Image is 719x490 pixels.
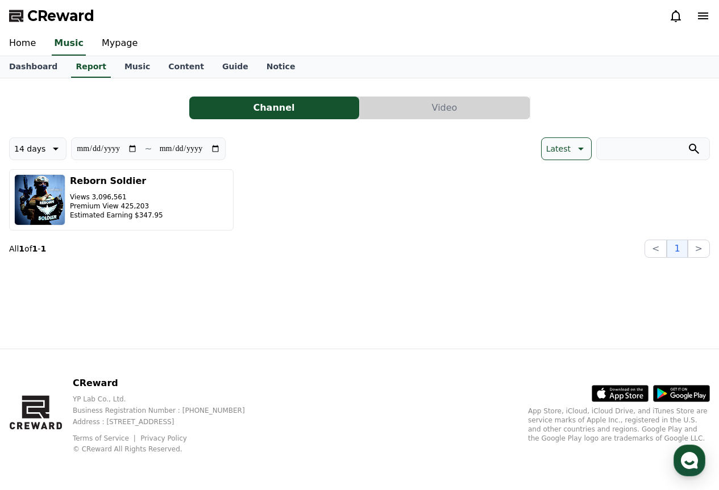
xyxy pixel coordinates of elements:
[40,244,46,253] strong: 1
[32,244,38,253] strong: 1
[9,169,234,231] button: Reborn Soldier Views 3,096,561 Premium View 425,203 Estimated Earning $347.95
[52,32,86,56] a: Music
[115,56,159,78] a: Music
[29,377,49,386] span: Home
[73,434,138,442] a: Terms of Service
[73,417,263,426] p: Address : [STREET_ADDRESS]
[71,56,111,78] a: Report
[667,240,687,258] button: 1
[94,378,128,387] span: Messages
[213,56,257,78] a: Guide
[73,376,263,390] p: CReward
[73,445,263,454] p: © CReward All Rights Reserved.
[75,360,147,388] a: Messages
[546,141,571,157] p: Latest
[147,360,218,388] a: Settings
[93,32,147,56] a: Mypage
[9,7,94,25] a: CReward
[360,97,530,119] button: Video
[140,434,187,442] a: Privacy Policy
[688,240,710,258] button: >
[70,211,163,220] p: Estimated Earning $347.95
[168,377,196,386] span: Settings
[9,137,67,160] button: 14 days
[70,192,163,202] p: Views 3,096,561
[159,56,213,78] a: Content
[189,97,359,119] button: Channel
[189,97,360,119] a: Channel
[528,407,710,443] p: App Store, iCloud, iCloud Drive, and iTunes Store are service marks of Apple Inc., registered in ...
[3,360,75,388] a: Home
[645,240,667,258] button: <
[257,56,305,78] a: Notice
[144,142,152,156] p: ~
[541,137,592,160] button: Latest
[27,7,94,25] span: CReward
[73,395,263,404] p: YP Lab Co., Ltd.
[9,243,46,254] p: All of -
[14,141,45,157] p: 14 days
[70,174,163,188] h3: Reborn Soldier
[70,202,163,211] p: Premium View 425,203
[19,244,24,253] strong: 1
[73,406,263,415] p: Business Registration Number : [PHONE_NUMBER]
[14,174,65,225] img: Reborn Soldier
